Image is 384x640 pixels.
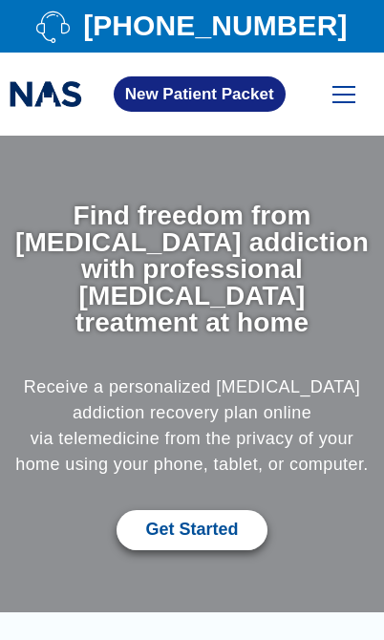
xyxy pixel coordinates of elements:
[117,510,267,550] a: Get Started
[145,520,238,541] span: Get Started
[78,15,347,36] span: [PHONE_NUMBER]
[10,10,374,43] a: [PHONE_NUMBER]
[14,203,370,336] h1: Find freedom from [MEDICAL_DATA] addiction with professional [MEDICAL_DATA] treatment at home
[14,374,370,478] p: Receive a personalized [MEDICAL_DATA] addiction recovery plan online via telemedicine from the pr...
[125,86,274,102] span: New Patient Packet
[10,77,82,111] img: national addiction specialists online suboxone clinic - logo
[114,76,286,112] a: New Patient Packet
